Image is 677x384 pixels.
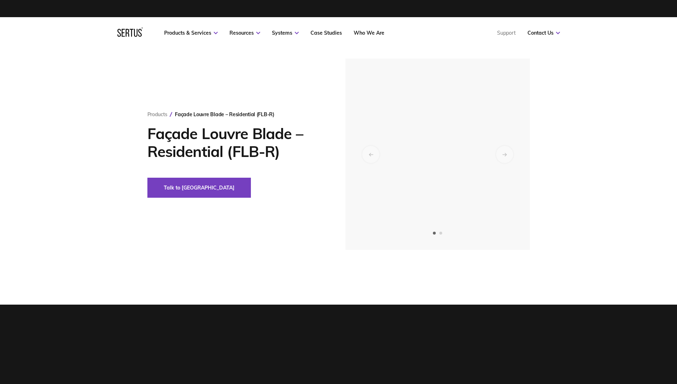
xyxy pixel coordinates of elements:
[439,232,442,235] span: Go to slide 2
[164,30,218,36] a: Products & Services
[147,111,167,118] a: Products
[496,146,513,163] div: Next slide
[362,146,379,163] div: Previous slide
[147,178,251,198] button: Talk to [GEOGRAPHIC_DATA]
[147,125,324,161] h1: Façade Louvre Blade – Residential (FLB-R)
[527,30,560,36] a: Contact Us
[310,30,342,36] a: Case Studies
[354,30,384,36] a: Who We Are
[272,30,299,36] a: Systems
[229,30,260,36] a: Resources
[497,30,516,36] a: Support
